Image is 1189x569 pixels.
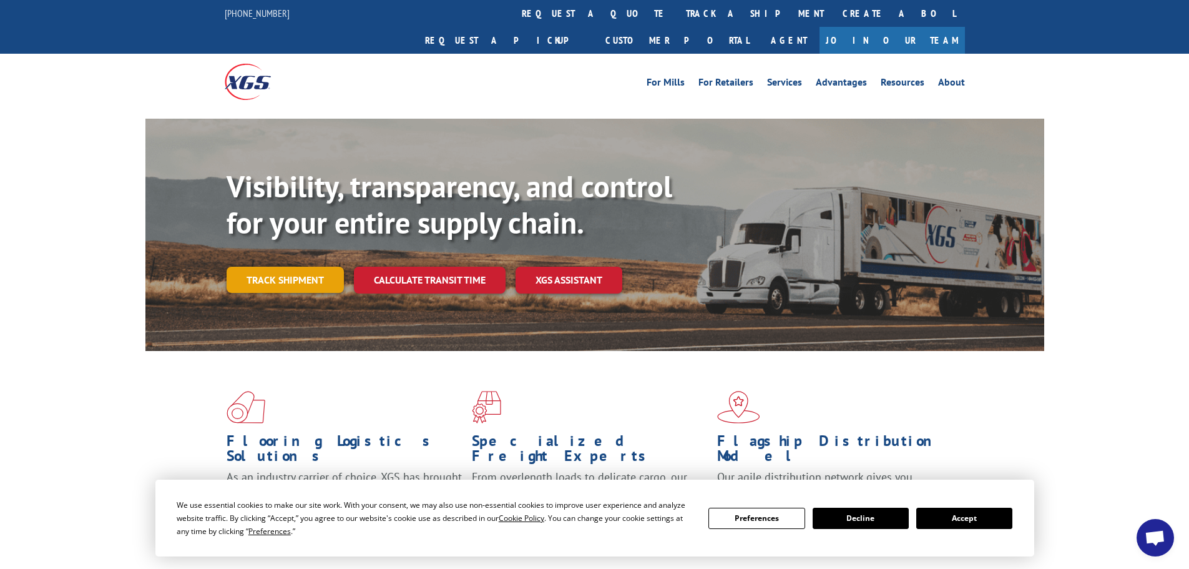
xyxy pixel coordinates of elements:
a: Advantages [816,77,867,91]
div: Open chat [1137,519,1174,557]
p: From overlength loads to delicate cargo, our experienced staff knows the best way to move your fr... [472,470,708,525]
span: Cookie Policy [499,513,544,523]
div: We use essential cookies to make our site work. With your consent, we may also use non-essential ... [177,498,693,538]
div: Cookie Consent Prompt [155,480,1034,557]
a: Resources [881,77,924,91]
button: Decline [813,508,909,529]
a: XGS ASSISTANT [516,267,622,294]
img: xgs-icon-focused-on-flooring-red [472,391,501,423]
a: For Retailers [698,77,753,91]
a: [PHONE_NUMBER] [225,7,290,19]
a: Calculate transit time [354,267,506,294]
img: xgs-icon-flagship-distribution-model-red [717,391,760,423]
a: Request a pickup [416,27,596,54]
h1: Flooring Logistics Solutions [227,433,462,470]
span: Preferences [248,526,291,537]
b: Visibility, transparency, and control for your entire supply chain. [227,167,672,242]
a: Track shipment [227,267,344,293]
h1: Flagship Distribution Model [717,433,953,470]
span: As an industry carrier of choice, XGS has brought innovation and dedication to flooring logistics... [227,470,462,514]
a: Join Our Team [820,27,965,54]
a: Agent [758,27,820,54]
span: Our agile distribution network gives you nationwide inventory management on demand. [717,470,947,499]
button: Preferences [708,508,805,529]
a: For Mills [647,77,685,91]
img: xgs-icon-total-supply-chain-intelligence-red [227,391,265,423]
h1: Specialized Freight Experts [472,433,708,470]
button: Accept [916,508,1012,529]
a: About [938,77,965,91]
a: Customer Portal [596,27,758,54]
a: Services [767,77,802,91]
